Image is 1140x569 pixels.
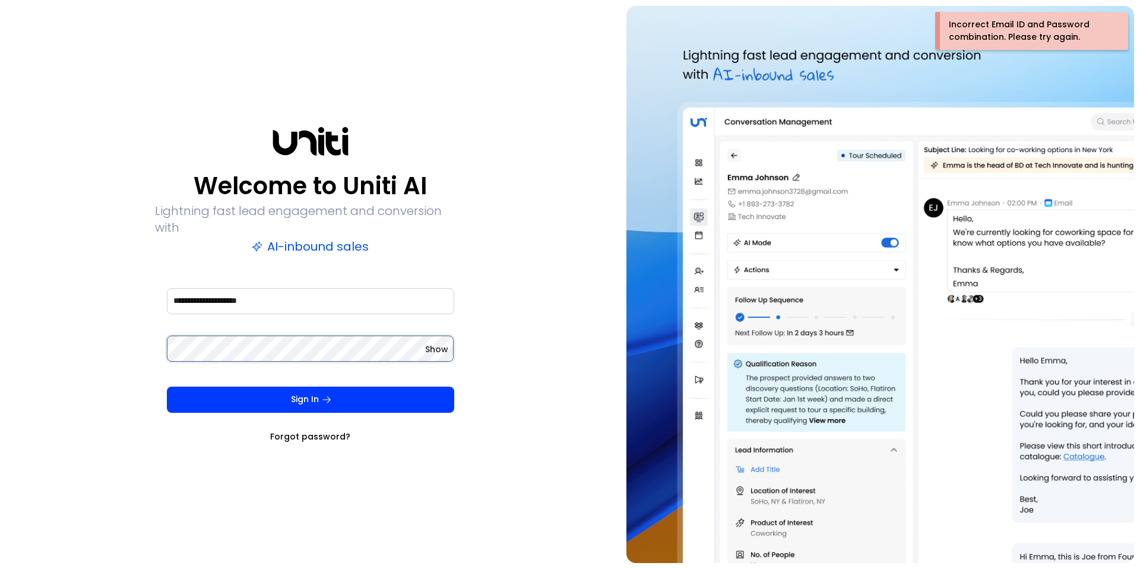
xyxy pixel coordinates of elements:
[252,238,369,255] p: AI-inbound sales
[425,343,448,355] button: Show
[155,203,466,236] p: Lightning fast lead engagement and conversion with
[167,387,454,413] button: Sign In
[626,6,1134,563] img: auth-hero.png
[949,18,1112,43] div: Incorrect Email ID and Password combination. Please try again.
[270,431,350,442] a: Forgot password?
[194,172,427,200] p: Welcome to Uniti AI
